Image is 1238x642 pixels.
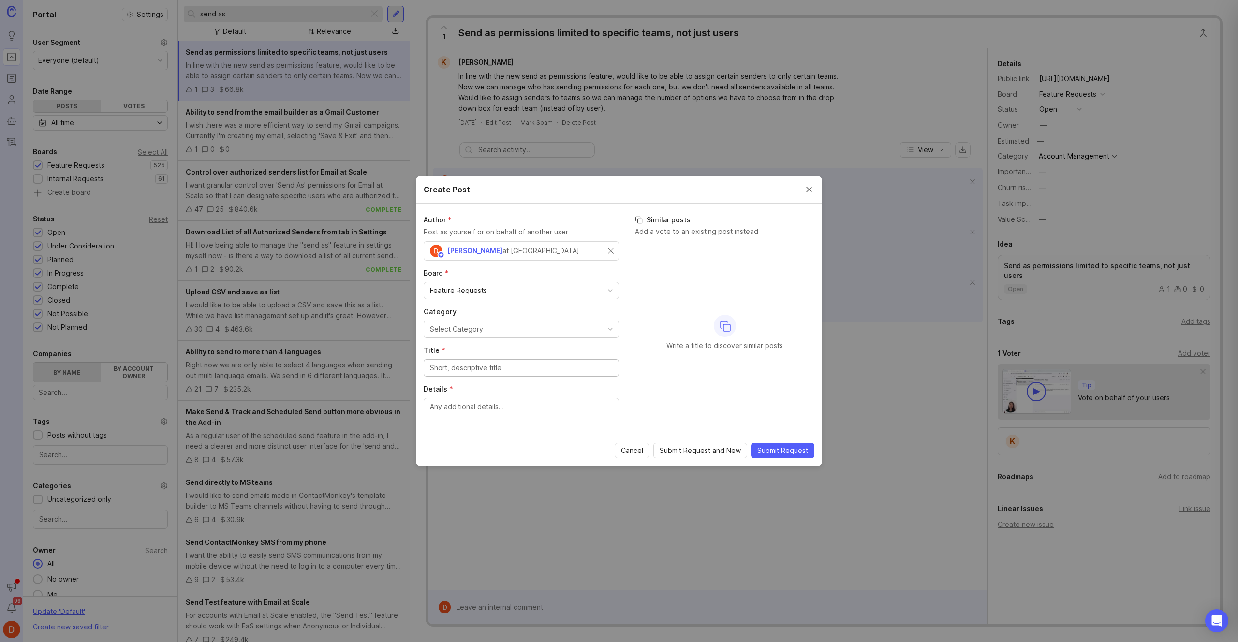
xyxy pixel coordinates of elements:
span: Details (required) [424,385,453,393]
button: Submit Request [751,443,814,458]
p: Add a vote to an existing post instead [635,227,814,236]
button: Submit Request and New [653,443,747,458]
span: Submit Request [757,446,808,455]
span: Board (required) [424,269,449,277]
button: Close create post modal [804,184,814,195]
span: Cancel [621,446,643,455]
div: Open Intercom Messenger [1205,609,1228,632]
p: Write a title to discover similar posts [666,341,783,350]
img: member badge [438,251,445,259]
span: Submit Request and New [660,446,741,455]
h2: Create Post [424,184,470,195]
span: Title (required) [424,346,445,354]
div: Select Category [430,324,483,335]
label: Category [424,307,619,317]
span: [PERSON_NAME] [447,247,502,255]
span: Author (required) [424,216,452,224]
h3: Similar posts [635,215,814,225]
button: Cancel [615,443,649,458]
img: Daniel G [430,245,442,257]
div: at [GEOGRAPHIC_DATA] [502,246,579,256]
p: Post as yourself or on behalf of another user [424,227,619,237]
input: Short, descriptive title [430,363,613,373]
div: Feature Requests [430,285,487,296]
